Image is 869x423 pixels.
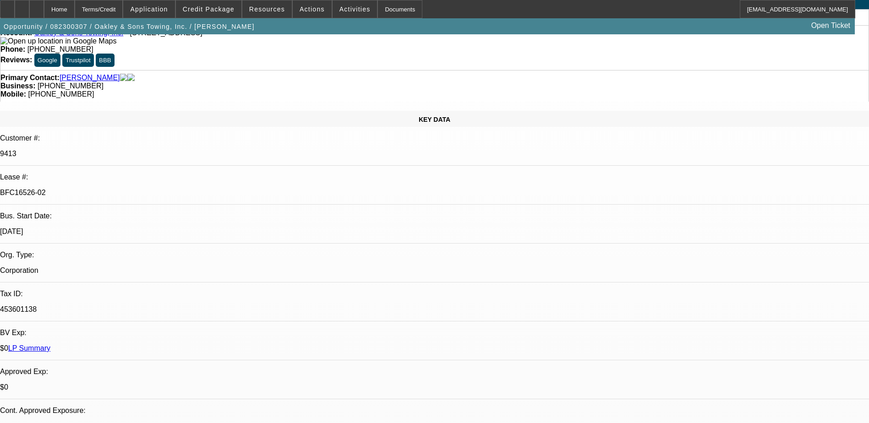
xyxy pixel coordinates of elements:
img: Open up location in Google Maps [0,37,116,45]
strong: Reviews: [0,56,32,64]
strong: Business: [0,82,35,90]
span: Opportunity / 082300307 / Oakley & Sons Towing, Inc. / [PERSON_NAME] [4,23,255,30]
span: [PHONE_NUMBER] [27,45,93,53]
button: Application [123,0,175,18]
a: LP Summary [8,344,50,352]
a: Open Ticket [808,18,854,33]
button: Credit Package [176,0,241,18]
span: Actions [300,5,325,13]
a: [PERSON_NAME] [60,74,120,82]
strong: Primary Contact: [0,74,60,82]
img: facebook-icon.png [120,74,127,82]
span: KEY DATA [419,116,450,123]
span: Activities [339,5,371,13]
img: linkedin-icon.png [127,74,135,82]
button: Google [34,54,60,67]
span: Application [130,5,168,13]
button: Actions [293,0,332,18]
button: Trustpilot [62,54,93,67]
strong: Mobile: [0,90,26,98]
strong: Phone: [0,45,25,53]
a: View Google Maps [0,37,116,45]
button: BBB [96,54,115,67]
button: Resources [242,0,292,18]
button: Activities [333,0,377,18]
span: [PHONE_NUMBER] [38,82,104,90]
span: Resources [249,5,285,13]
span: [PHONE_NUMBER] [28,90,94,98]
span: Credit Package [183,5,235,13]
